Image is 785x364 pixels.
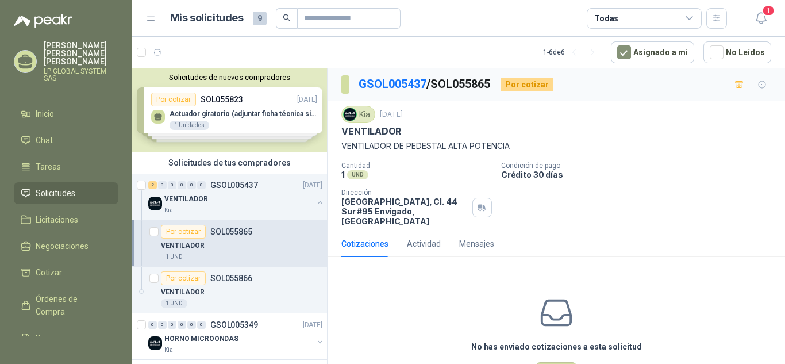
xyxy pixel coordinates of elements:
[168,181,176,189] div: 0
[36,213,78,226] span: Licitaciones
[253,12,267,25] span: 9
[161,299,187,308] div: 1 UND
[751,8,771,29] button: 1
[14,182,118,204] a: Solicitudes
[44,68,118,82] p: LP GLOBAL SYSTEM SAS
[341,189,468,197] p: Dirección
[36,293,107,318] span: Órdenes de Compra
[303,320,322,331] p: [DATE]
[762,5,775,16] span: 1
[148,321,157,329] div: 0
[164,334,238,344] p: HORNO MICROONDAS
[187,321,196,329] div: 0
[132,152,327,174] div: Solicitudes de tus compradores
[132,267,327,313] a: Por cotizarSOL055866VENTILADOR1 UND
[303,180,322,191] p: [DATE]
[359,77,426,91] a: GSOL005437
[36,160,61,173] span: Tareas
[44,41,118,66] p: [PERSON_NAME] [PERSON_NAME] [PERSON_NAME]
[471,340,642,353] h3: No has enviado cotizaciones a esta solicitud
[161,240,205,251] p: VENTILADOR
[164,206,173,215] p: Kia
[148,318,325,355] a: 0 0 0 0 0 0 GSOL005349[DATE] Company LogoHORNO MICROONDASKia
[148,181,157,189] div: 2
[347,170,368,179] div: UND
[380,109,403,120] p: [DATE]
[341,170,345,179] p: 1
[168,321,176,329] div: 0
[501,162,780,170] p: Condición de pago
[137,73,322,82] button: Solicitudes de nuevos compradores
[341,125,401,137] p: VENTILADOR
[611,41,694,63] button: Asignado a mi
[210,181,258,189] p: GSOL005437
[341,106,375,123] div: Kia
[14,103,118,125] a: Inicio
[703,41,771,63] button: No Leídos
[14,209,118,231] a: Licitaciones
[14,262,118,283] a: Cotizar
[161,287,205,298] p: VENTILADOR
[36,134,53,147] span: Chat
[14,14,72,28] img: Logo peakr
[36,240,88,252] span: Negociaciones
[197,321,206,329] div: 0
[210,321,258,329] p: GSOL005349
[36,187,75,200] span: Solicitudes
[14,288,118,323] a: Órdenes de Compra
[341,197,468,226] p: [GEOGRAPHIC_DATA], Cl. 44 Sur #95 Envigado , [GEOGRAPHIC_DATA]
[178,321,186,329] div: 0
[148,336,162,350] img: Company Logo
[501,78,553,91] div: Por cotizar
[341,162,492,170] p: Cantidad
[164,346,173,355] p: Kia
[14,327,118,349] a: Remisiones
[148,178,325,215] a: 2 0 0 0 0 0 GSOL005437[DATE] Company LogoVENTILADORKia
[36,108,54,120] span: Inicio
[158,321,167,329] div: 0
[36,266,62,279] span: Cotizar
[178,181,186,189] div: 0
[187,181,196,189] div: 0
[359,75,491,93] p: / SOL055865
[14,156,118,178] a: Tareas
[148,197,162,210] img: Company Logo
[132,68,327,152] div: Solicitudes de nuevos compradoresPor cotizarSOL055823[DATE] Actuador giratorio (adjuntar ficha té...
[132,220,327,267] a: Por cotizarSOL055865VENTILADOR1 UND
[158,181,167,189] div: 0
[161,225,206,239] div: Por cotizar
[501,170,780,179] p: Crédito 30 días
[344,108,356,121] img: Company Logo
[197,181,206,189] div: 0
[210,228,252,236] p: SOL055865
[283,14,291,22] span: search
[36,332,78,344] span: Remisiones
[161,271,206,285] div: Por cotizar
[543,43,602,62] div: 1 - 6 de 6
[341,237,388,250] div: Cotizaciones
[459,237,494,250] div: Mensajes
[341,140,771,152] p: VENTILADOR DE PEDESTAL ALTA POTENCIA
[594,12,618,25] div: Todas
[164,194,208,205] p: VENTILADOR
[407,237,441,250] div: Actividad
[170,10,244,26] h1: Mis solicitudes
[210,274,252,282] p: SOL055866
[14,235,118,257] a: Negociaciones
[14,129,118,151] a: Chat
[161,252,187,262] div: 1 UND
